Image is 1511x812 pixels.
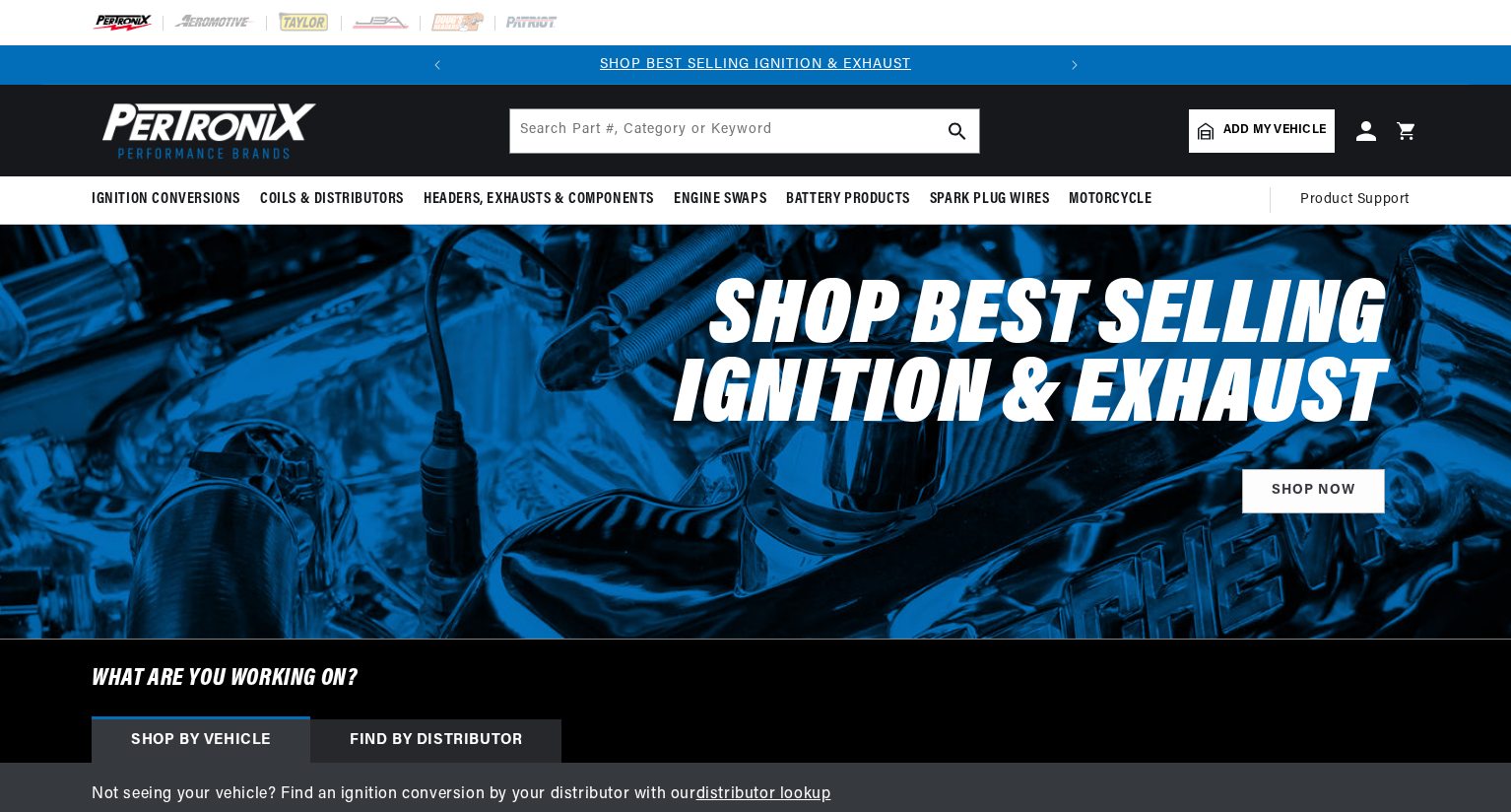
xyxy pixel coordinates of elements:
[42,45,1469,85] slideshow-component: Translation missing: en.sections.announcements.announcement_bar
[1059,176,1161,223] summary: Motorcycle
[1300,176,1419,224] summary: Product Support
[1223,121,1326,140] span: Add my vehicle
[457,54,1055,76] div: 1 of 2
[1069,189,1151,210] span: Motorcycle
[92,97,318,165] img: Pertronix
[92,189,240,210] span: Ignition Conversions
[696,786,831,802] a: distributor lookup
[92,719,310,763] div: Shop by vehicle
[42,640,1469,718] h6: What are you working on?
[786,189,910,210] span: Battery Products
[930,189,1050,210] span: Spark Plug Wires
[1189,109,1335,153] a: Add my vehicle
[510,109,979,153] input: Search Part #, Category or Keyword
[260,189,404,210] span: Coils & Distributors
[1242,469,1385,513] a: SHOP NOW
[936,109,979,153] button: search button
[674,189,766,210] span: Engine Swaps
[776,176,920,223] summary: Battery Products
[1300,189,1410,211] span: Product Support
[418,45,457,85] button: Translation missing: en.sections.announcements.previous_announcement
[457,54,1055,76] div: Announcement
[92,176,250,223] summary: Ignition Conversions
[664,176,776,223] summary: Engine Swaps
[920,176,1060,223] summary: Spark Plug Wires
[414,176,664,223] summary: Headers, Exhausts & Components
[600,57,911,72] a: SHOP BEST SELLING IGNITION & EXHAUST
[92,782,1419,808] p: Not seeing your vehicle? Find an ignition conversion by your distributor with our
[424,189,654,210] span: Headers, Exhausts & Components
[543,280,1385,438] h2: Shop Best Selling Ignition & Exhaust
[1055,45,1094,85] button: Translation missing: en.sections.announcements.next_announcement
[310,719,561,763] div: Find by Distributor
[250,176,414,223] summary: Coils & Distributors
